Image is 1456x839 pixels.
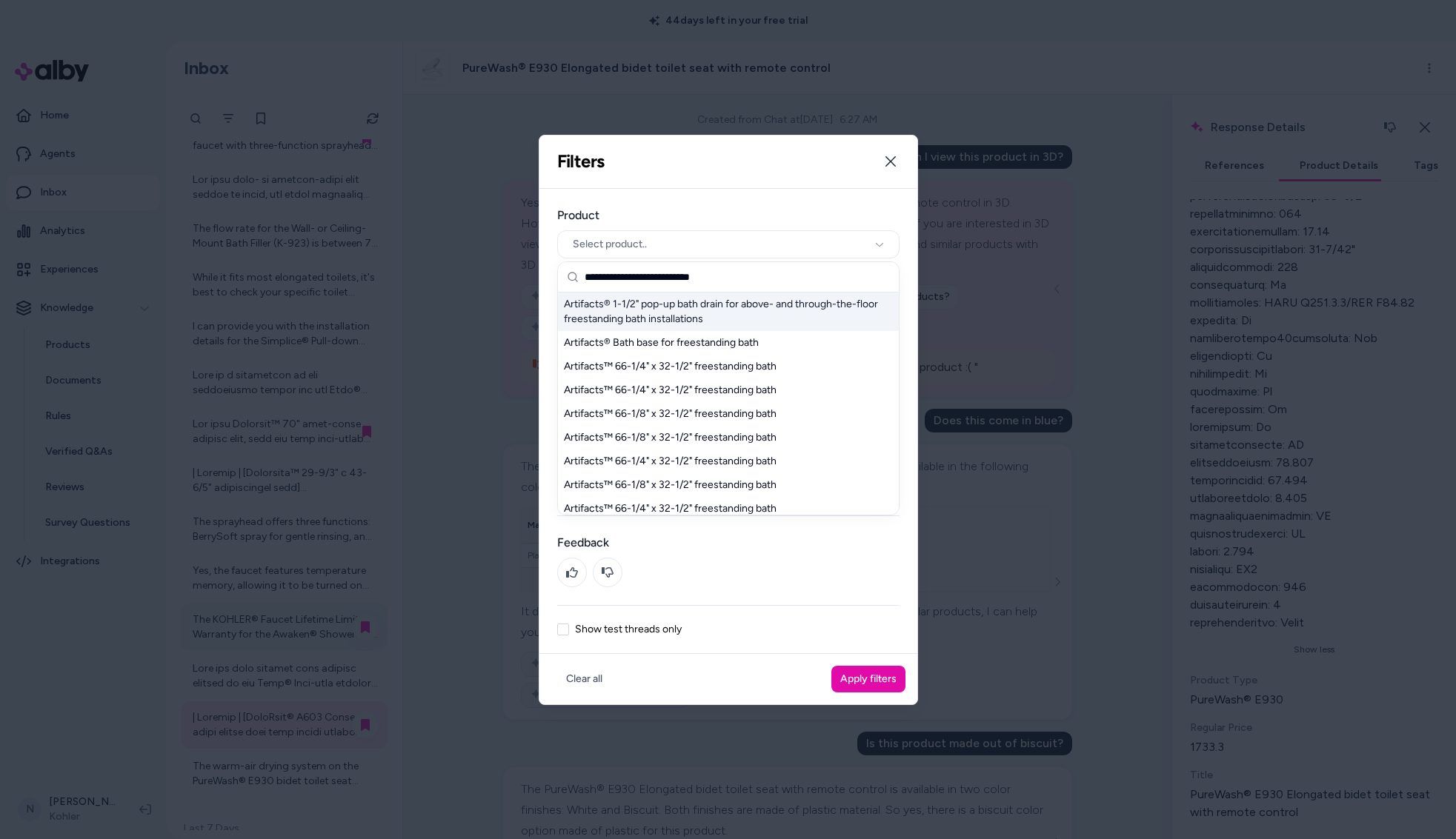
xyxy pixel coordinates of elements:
[557,150,605,173] h2: Filters
[557,207,900,224] label: Product
[558,497,899,521] div: Artifacts™ 66-1/4" x 32-1/2" freestanding bath
[558,426,899,449] div: Artifacts™ 66-1/8" x 32-1/2" freestanding bath
[557,534,900,552] label: Feedback
[831,666,905,692] button: Apply filters
[558,331,899,355] div: Artifacts® Bath base for freestanding bath
[558,402,899,426] div: Artifacts™ 66-1/8" x 32-1/2" freestanding bath
[575,624,682,635] label: Show test threads only
[558,473,899,497] div: Artifacts™ 66-1/8" x 32-1/2" freestanding bath
[573,237,647,252] span: Select product..
[558,355,899,378] div: Artifacts™ 66-1/4" x 32-1/2" freestanding bath
[558,378,899,402] div: Artifacts™ 66-1/4" x 32-1/2" freestanding bath
[558,293,899,331] div: Artifacts® 1-1/2" pop-up bath drain for above- and through-the-floor freestanding bath installations
[557,666,611,692] button: Clear all
[558,449,899,473] div: Artifacts™ 66-1/4" x 32-1/2" freestanding bath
